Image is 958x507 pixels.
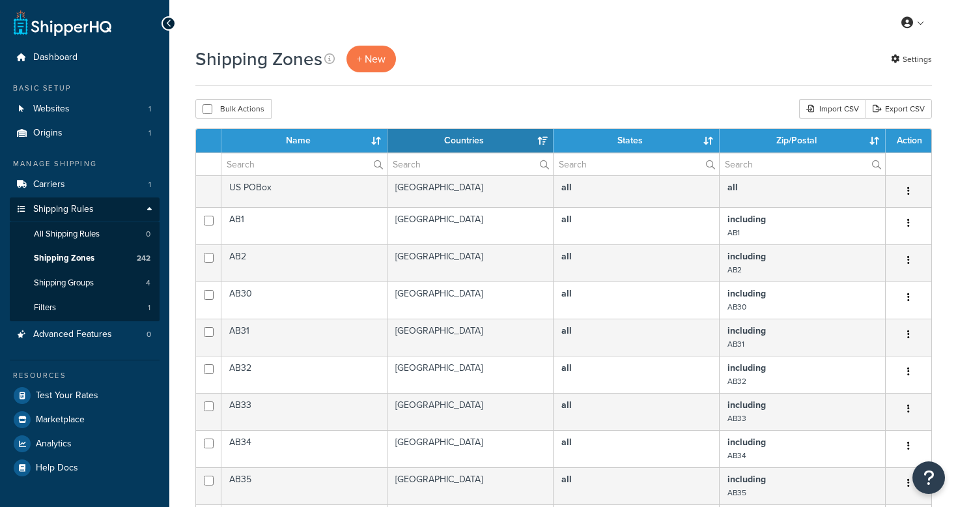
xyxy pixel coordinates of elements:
a: + New [346,46,396,72]
td: AB31 [221,319,387,356]
b: including [727,287,766,300]
li: Shipping Zones [10,246,160,270]
b: including [727,212,766,226]
span: Shipping Zones [34,253,94,264]
input: Search [720,153,885,175]
b: all [561,250,572,263]
td: AB33 [221,393,387,430]
span: Advanced Features [33,329,112,340]
td: [GEOGRAPHIC_DATA] [387,207,554,244]
li: Advanced Features [10,323,160,347]
th: States: activate to sort column ascending [554,129,720,152]
input: Search [387,153,553,175]
b: all [561,472,572,486]
td: [GEOGRAPHIC_DATA] [387,430,554,467]
a: Advanced Features 0 [10,323,160,347]
span: Carriers [33,179,65,190]
li: Shipping Groups [10,271,160,295]
span: 1 [148,104,151,115]
th: Action [886,129,931,152]
td: [GEOGRAPHIC_DATA] [387,319,554,356]
a: Origins 1 [10,121,160,145]
td: AB2 [221,244,387,282]
th: Countries: activate to sort column ascending [387,129,554,152]
b: including [727,435,766,449]
td: AB35 [221,467,387,504]
td: AB30 [221,282,387,319]
th: Zip/Postal: activate to sort column ascending [720,129,886,152]
span: Marketplace [36,414,85,426]
small: AB1 [727,227,740,239]
td: [GEOGRAPHIC_DATA] [387,356,554,393]
li: All Shipping Rules [10,222,160,246]
td: [GEOGRAPHIC_DATA] [387,175,554,207]
b: all [561,181,572,194]
b: including [727,361,766,375]
span: 1 [148,302,150,313]
span: 0 [147,329,151,340]
td: [GEOGRAPHIC_DATA] [387,393,554,430]
span: Help Docs [36,463,78,474]
div: Manage Shipping [10,158,160,169]
b: all [561,435,572,449]
li: Filters [10,296,160,320]
span: 242 [137,253,150,264]
a: Marketplace [10,408,160,431]
td: [GEOGRAPHIC_DATA] [387,282,554,319]
li: Test Your Rates [10,384,160,407]
div: Import CSV [799,99,866,119]
span: Analytics [36,439,72,450]
span: 0 [146,229,150,240]
a: Carriers 1 [10,173,160,197]
span: Origins [33,128,63,139]
span: Websites [33,104,70,115]
a: Shipping Zones 242 [10,246,160,270]
small: AB30 [727,301,746,313]
li: Shipping Rules [10,197,160,321]
b: all [561,324,572,338]
b: including [727,324,766,338]
a: Analytics [10,432,160,456]
a: Dashboard [10,46,160,70]
button: Bulk Actions [195,99,272,119]
a: Websites 1 [10,97,160,121]
small: AB2 [727,264,742,276]
span: Shipping Rules [33,204,94,215]
a: Shipping Rules [10,197,160,222]
input: Search [554,153,719,175]
a: All Shipping Rules 0 [10,222,160,246]
span: + New [357,51,386,66]
td: AB1 [221,207,387,244]
a: ShipperHQ Home [14,10,111,36]
th: Name: activate to sort column ascending [221,129,387,152]
b: all [561,287,572,300]
span: 4 [146,278,150,289]
b: all [561,398,572,412]
small: AB33 [727,413,746,424]
a: Export CSV [866,99,932,119]
small: AB31 [727,338,744,350]
button: Open Resource Center [912,461,945,494]
li: Origins [10,121,160,145]
a: Settings [891,50,932,68]
div: Basic Setup [10,83,160,94]
td: AB32 [221,356,387,393]
a: Help Docs [10,456,160,480]
input: Search [221,153,387,175]
small: AB32 [727,375,746,387]
td: AB34 [221,430,387,467]
td: US POBox [221,175,387,207]
b: including [727,250,766,263]
span: Test Your Rates [36,390,98,401]
span: 1 [148,179,151,190]
span: Filters [34,302,56,313]
a: Shipping Groups 4 [10,271,160,295]
span: Dashboard [33,52,77,63]
b: all [727,181,738,194]
a: Filters 1 [10,296,160,320]
li: Carriers [10,173,160,197]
